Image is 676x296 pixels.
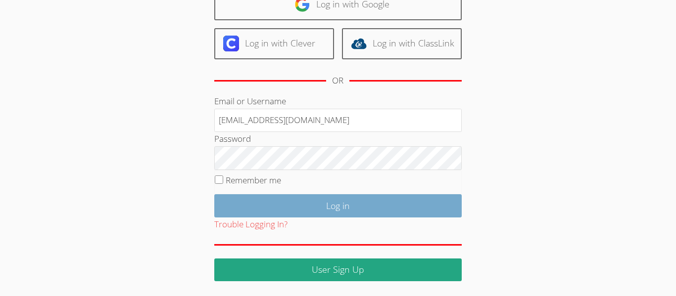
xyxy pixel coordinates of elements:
input: Log in [214,194,462,217]
a: Log in with Clever [214,28,334,59]
a: Log in with ClassLink [342,28,462,59]
a: User Sign Up [214,258,462,282]
div: OR [332,74,343,88]
img: clever-logo-6eab21bc6e7a338710f1a6ff85c0baf02591cd810cc4098c63d3a4b26e2feb20.svg [223,36,239,51]
label: Email or Username [214,95,286,107]
label: Remember me [226,174,281,186]
img: classlink-logo-d6bb404cc1216ec64c9a2012d9dc4662098be43eaf13dc465df04b49fa7ab582.svg [351,36,367,51]
button: Trouble Logging In? [214,217,288,232]
label: Password [214,133,251,144]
